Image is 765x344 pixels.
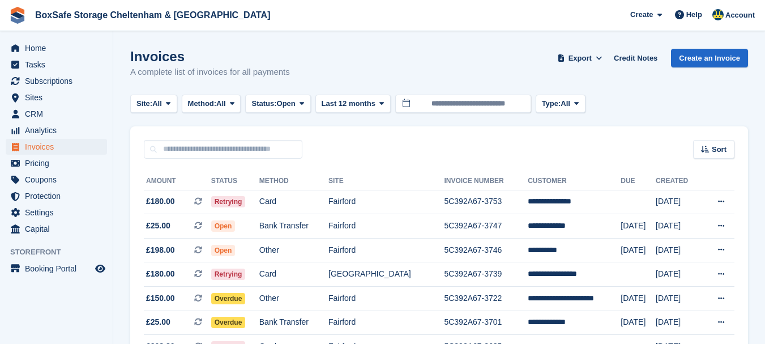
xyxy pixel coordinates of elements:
span: £25.00 [146,220,170,232]
span: Subscriptions [25,73,93,89]
span: Pricing [25,155,93,171]
td: Card [259,262,328,287]
th: Customer [528,172,621,190]
button: Method: All [182,95,241,113]
a: menu [6,73,107,89]
span: Create [630,9,653,20]
td: 5C392A67-3753 [444,190,528,214]
td: Fairford [328,214,444,239]
td: Card [259,190,328,214]
a: menu [6,221,107,237]
th: Created [656,172,701,190]
td: [DATE] [656,262,701,287]
span: Status: [251,98,276,109]
span: Retrying [211,196,246,207]
td: Bank Transfer [259,311,328,335]
span: Sites [25,90,93,105]
p: A complete list of invoices for all payments [130,66,290,79]
a: menu [6,261,107,277]
td: [DATE] [621,311,656,335]
td: [DATE] [621,287,656,311]
img: stora-icon-8386f47178a22dfd0bd8f6a31ec36ba5ce8667c1dd55bd0f319d3a0aa187defe.svg [9,7,26,24]
button: Status: Open [245,95,310,113]
button: Last 12 months [315,95,391,113]
td: 5C392A67-3739 [444,262,528,287]
td: 5C392A67-3746 [444,238,528,262]
span: Tasks [25,57,93,73]
span: Sort [712,144,726,155]
td: Fairford [328,238,444,262]
span: £25.00 [146,316,170,328]
span: CRM [25,106,93,122]
button: Type: All [536,95,585,113]
td: Bank Transfer [259,214,328,239]
span: Overdue [211,317,246,328]
td: Fairford [328,190,444,214]
a: Credit Notes [609,49,662,67]
span: £180.00 [146,268,175,280]
span: All [561,98,570,109]
td: Fairford [328,311,444,335]
td: [DATE] [656,311,701,335]
a: Preview store [93,262,107,275]
a: menu [6,205,107,220]
button: Site: All [130,95,177,113]
td: [GEOGRAPHIC_DATA] [328,262,444,287]
th: Method [259,172,328,190]
span: Capital [25,221,93,237]
td: 5C392A67-3722 [444,287,528,311]
td: [DATE] [656,214,701,239]
a: menu [6,122,107,138]
span: Last 12 months [322,98,375,109]
img: Kim Virabi [712,9,724,20]
td: Other [259,287,328,311]
span: All [216,98,226,109]
span: Retrying [211,269,246,280]
span: Storefront [10,247,113,258]
a: menu [6,57,107,73]
span: Invoices [25,139,93,155]
td: [DATE] [656,190,701,214]
span: Analytics [25,122,93,138]
td: Other [259,238,328,262]
th: Amount [144,172,211,190]
span: Open [211,245,236,256]
span: Home [25,40,93,56]
span: Protection [25,188,93,204]
th: Site [328,172,444,190]
span: £180.00 [146,196,175,207]
span: Settings [25,205,93,220]
h1: Invoices [130,49,290,64]
span: £198.00 [146,244,175,256]
span: Overdue [211,293,246,304]
a: menu [6,155,107,171]
td: [DATE] [621,238,656,262]
span: Site: [136,98,152,109]
a: menu [6,106,107,122]
a: BoxSafe Storage Cheltenham & [GEOGRAPHIC_DATA] [31,6,275,24]
span: Type: [542,98,561,109]
td: [DATE] [621,214,656,239]
a: menu [6,188,107,204]
span: Help [686,9,702,20]
span: Export [569,53,592,64]
a: Create an Invoice [671,49,748,67]
span: Method: [188,98,217,109]
th: Due [621,172,656,190]
td: [DATE] [656,238,701,262]
td: 5C392A67-3747 [444,214,528,239]
td: Fairford [328,287,444,311]
button: Export [555,49,605,67]
span: Account [725,10,755,21]
span: £150.00 [146,292,175,304]
a: menu [6,40,107,56]
a: menu [6,139,107,155]
a: menu [6,90,107,105]
a: menu [6,172,107,188]
th: Status [211,172,259,190]
span: Open [277,98,296,109]
span: Booking Portal [25,261,93,277]
span: Coupons [25,172,93,188]
td: [DATE] [656,287,701,311]
td: 5C392A67-3701 [444,311,528,335]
